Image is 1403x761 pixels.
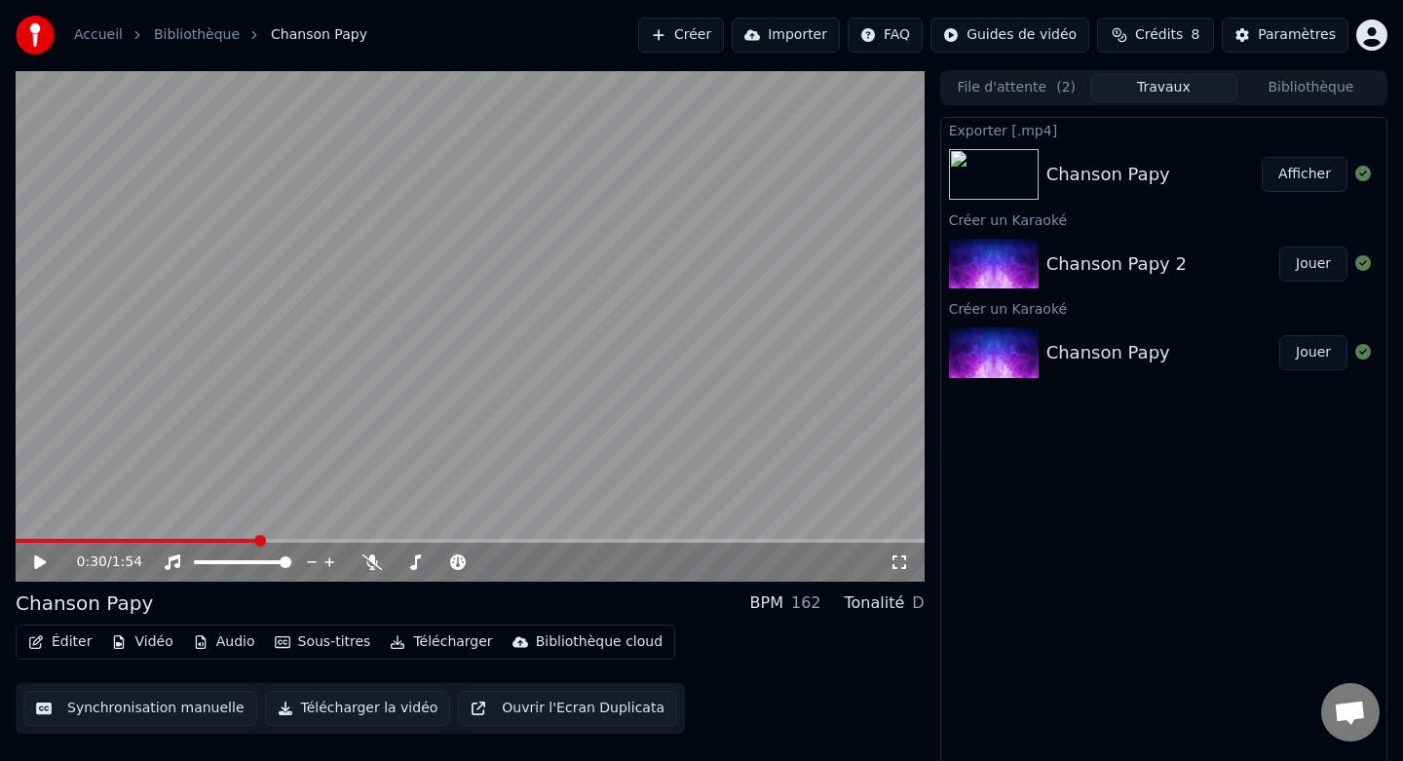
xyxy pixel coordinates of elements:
[112,552,142,572] span: 1:54
[930,18,1089,53] button: Guides de vidéo
[848,18,923,53] button: FAQ
[1046,250,1187,278] div: Chanson Papy 2
[74,25,367,45] nav: breadcrumb
[1046,161,1170,188] div: Chanson Papy
[941,296,1386,320] div: Créer un Karaoké
[1097,18,1214,53] button: Crédits8
[1056,78,1076,97] span: ( 2 )
[1090,74,1237,102] button: Travaux
[1279,335,1347,370] button: Jouer
[1279,247,1347,282] button: Jouer
[265,691,451,726] button: Télécharger la vidéo
[732,18,840,53] button: Importer
[154,25,240,45] a: Bibliothèque
[912,591,924,615] div: D
[185,628,263,656] button: Audio
[267,628,379,656] button: Sous-titres
[458,691,677,726] button: Ouvrir l'Ecran Duplicata
[23,691,257,726] button: Synchronisation manuelle
[845,591,905,615] div: Tonalité
[382,628,500,656] button: Télécharger
[1191,25,1199,45] span: 8
[1258,25,1336,45] div: Paramètres
[16,16,55,55] img: youka
[638,18,724,53] button: Créer
[103,628,180,656] button: Vidéo
[941,118,1386,141] div: Exporter [.mp4]
[1135,25,1183,45] span: Crédits
[1321,683,1380,742] div: Ouvrir le chat
[74,25,123,45] a: Accueil
[1222,18,1348,53] button: Paramètres
[20,628,99,656] button: Éditer
[791,591,821,615] div: 162
[750,591,783,615] div: BPM
[943,74,1090,102] button: File d'attente
[1237,74,1384,102] button: Bibliothèque
[77,552,124,572] div: /
[941,208,1386,231] div: Créer un Karaoké
[77,552,107,572] span: 0:30
[1046,339,1170,366] div: Chanson Papy
[1262,157,1347,192] button: Afficher
[271,25,367,45] span: Chanson Papy
[536,632,663,652] div: Bibliothèque cloud
[16,590,153,617] div: Chanson Papy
